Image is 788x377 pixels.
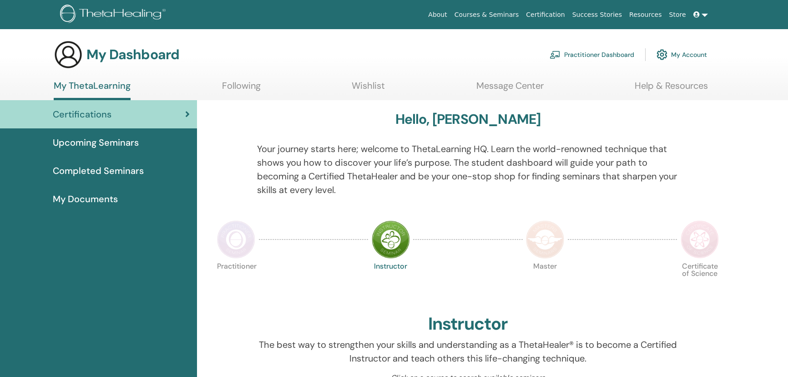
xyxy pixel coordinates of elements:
p: Instructor [372,263,410,301]
p: Master [526,263,564,301]
span: Completed Seminars [53,164,144,178]
a: Courses & Seminars [451,6,523,23]
a: Following [222,80,261,98]
img: cog.svg [657,47,667,62]
img: generic-user-icon.jpg [54,40,83,69]
h3: Hello, [PERSON_NAME] [395,111,541,127]
a: Certification [522,6,568,23]
img: chalkboard-teacher.svg [550,51,561,59]
a: Practitioner Dashboard [550,45,634,65]
span: Certifications [53,107,111,121]
p: Your journey starts here; welcome to ThetaLearning HQ. Learn the world-renowned technique that sh... [257,142,679,197]
span: My Documents [53,192,118,206]
span: Upcoming Seminars [53,136,139,149]
p: Practitioner [217,263,255,301]
p: The best way to strengthen your skills and understanding as a ThetaHealer® is to become a Certifi... [257,338,679,365]
a: Help & Resources [635,80,708,98]
a: Store [666,6,690,23]
img: Instructor [372,220,410,259]
a: Message Center [476,80,544,98]
img: logo.png [60,5,169,25]
img: Master [526,220,564,259]
h2: Instructor [428,314,508,335]
a: Resources [626,6,666,23]
a: About [424,6,450,23]
img: Practitioner [217,220,255,259]
a: Wishlist [352,80,385,98]
a: Success Stories [569,6,626,23]
img: Certificate of Science [681,220,719,259]
p: Certificate of Science [681,263,719,301]
a: My ThetaLearning [54,80,131,100]
h3: My Dashboard [86,46,179,63]
a: My Account [657,45,707,65]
